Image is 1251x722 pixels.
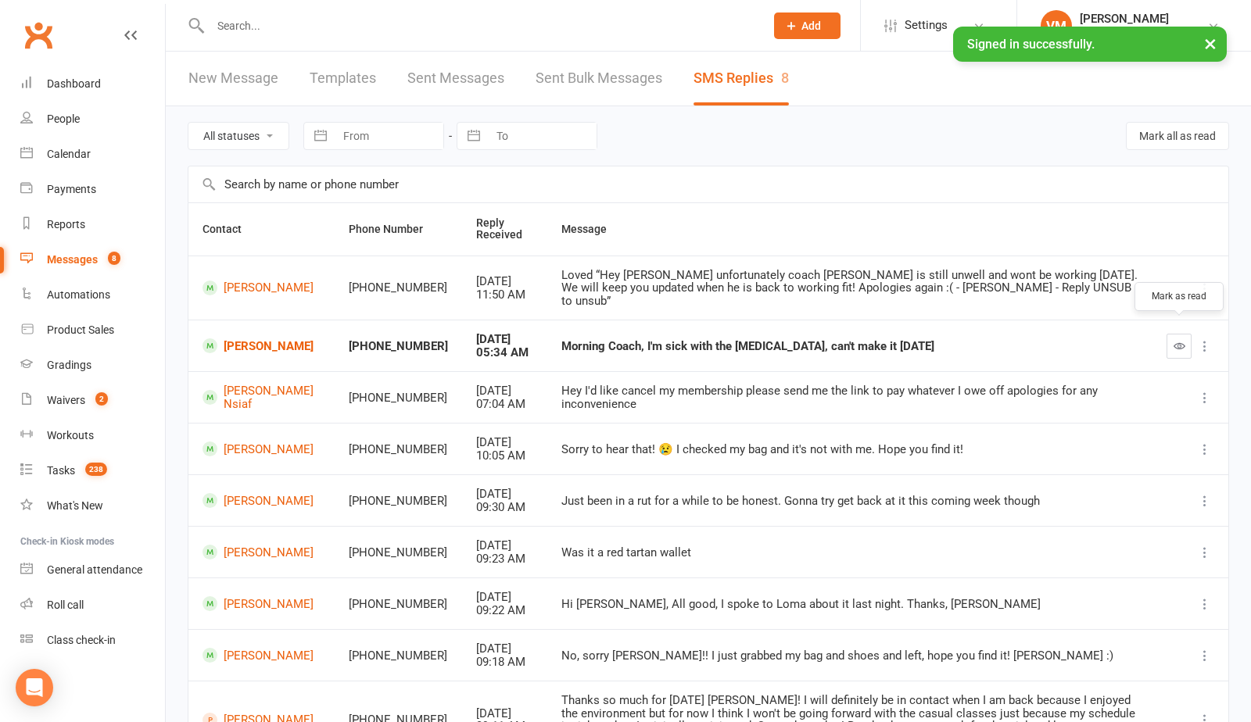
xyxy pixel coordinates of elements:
span: Add [801,20,821,32]
div: Open Intercom Messenger [16,669,53,706]
th: Contact [188,203,335,256]
div: 8 [781,70,789,86]
a: [PERSON_NAME] Nsiaf [203,384,321,410]
div: General attendance [47,563,142,576]
div: Hi [PERSON_NAME], All good, I spoke to Loma about it last night. Thanks, [PERSON_NAME] [561,598,1138,611]
a: Waivers 2 [20,383,165,418]
div: Tasks [47,464,75,477]
button: × [1196,27,1224,60]
a: Templates [310,52,376,105]
span: 2 [95,392,108,406]
a: Sent Bulk Messages [536,52,662,105]
th: Message [547,203,1152,256]
a: [PERSON_NAME] [203,338,321,353]
div: What's New [47,499,103,512]
div: Dashboard [47,77,101,90]
div: 09:30 AM [476,501,534,514]
input: To [488,123,597,149]
div: Workouts [47,429,94,441]
div: Product Sales [47,323,114,336]
div: 09:23 AM [476,552,534,566]
input: Search by name or phone number [188,166,1228,202]
div: [DATE] [476,436,534,449]
input: Search... [206,15,754,37]
div: [PHONE_NUMBER] [349,598,448,611]
a: New Message [188,52,278,105]
a: Roll call [20,588,165,623]
div: [PHONE_NUMBER] [349,649,448,663]
div: Payments [47,183,96,195]
div: 09:22 AM [476,604,534,617]
div: [DATE] [476,707,534,720]
a: Reports [20,207,165,242]
div: Waivers [47,394,85,406]
div: Champions Gym Highgate [1080,26,1207,40]
a: Sent Messages [407,52,504,105]
a: Payments [20,172,165,207]
div: [PHONE_NUMBER] [349,340,448,353]
div: 11:50 AM [476,288,534,302]
div: People [47,113,80,125]
a: What's New [20,488,165,524]
a: [PERSON_NAME] [203,648,321,663]
div: Morning Coach, I'm sick with the [MEDICAL_DATA], can't make it [DATE] [561,340,1138,353]
a: [PERSON_NAME] [203,493,321,508]
div: No, sorry [PERSON_NAME]!! I just grabbed my bag and shoes and left, hope you find it! [PERSON_NAM... [561,649,1138,663]
a: Automations [20,277,165,313]
a: [PERSON_NAME] [203,545,321,559]
div: Was it a red tartan wallet [561,546,1138,559]
button: Mark all as read [1126,122,1229,150]
a: Tasks 238 [20,453,165,488]
a: Dashboard [20,66,165,102]
div: [PHONE_NUMBER] [349,495,448,508]
div: [DATE] [476,275,534,288]
div: Automations [47,288,110,301]
a: People [20,102,165,137]
div: Gradings [47,359,91,371]
span: Settings [905,8,948,43]
a: [PERSON_NAME] [203,441,321,456]
div: [DATE] [476,591,534,604]
div: Hey I'd like cancel my membership please send me the link to pay whatever I owe off apologies for... [561,384,1138,410]
div: [DATE] [476,539,534,552]
div: 10:05 AM [476,449,534,463]
th: Phone Number [335,203,462,256]
a: Workouts [20,418,165,453]
a: General attendance kiosk mode [20,552,165,588]
a: Gradings [20,348,165,383]
div: Loved “Hey [PERSON_NAME] unfortunately coach [PERSON_NAME] is still unwell and wont be working [D... [561,269,1138,308]
div: [PHONE_NUMBER] [349,391,448,405]
div: 09:18 AM [476,656,534,669]
div: Messages [47,253,98,266]
th: Reply Received [462,203,548,256]
button: Add [774,13,841,39]
div: [DATE] [476,384,534,398]
div: Calendar [47,148,91,160]
div: 05:34 AM [476,346,534,359]
div: [DATE] [476,333,534,346]
div: [PERSON_NAME] [1080,12,1207,26]
div: Sorry to hear that! 😢 I checked my bag and it's not with me. Hope you find it! [561,443,1138,456]
a: SMS Replies8 [694,52,789,105]
a: [PERSON_NAME] [203,281,321,295]
input: From [335,123,443,149]
div: 07:04 AM [476,398,534,411]
span: 238 [85,463,107,476]
a: Messages 8 [20,242,165,277]
a: Clubworx [19,16,58,55]
div: Roll call [47,599,84,611]
div: [DATE] [476,488,534,501]
div: Class check-in [47,634,116,646]
a: [PERSON_NAME] [203,596,321,611]
div: Just been in a rut for a while to be honest. Gonna try get back at it this coming week though [561,495,1138,508]
div: [DATE] [476,642,534,656]
div: Reports [47,218,85,231]
div: [PHONE_NUMBER] [349,546,448,559]
div: [PHONE_NUMBER] [349,281,448,295]
a: Product Sales [20,313,165,348]
div: VM [1041,10,1072,41]
a: Calendar [20,137,165,172]
span: Signed in successfully. [967,37,1095,52]
a: Class kiosk mode [20,623,165,658]
span: 8 [108,252,120,265]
